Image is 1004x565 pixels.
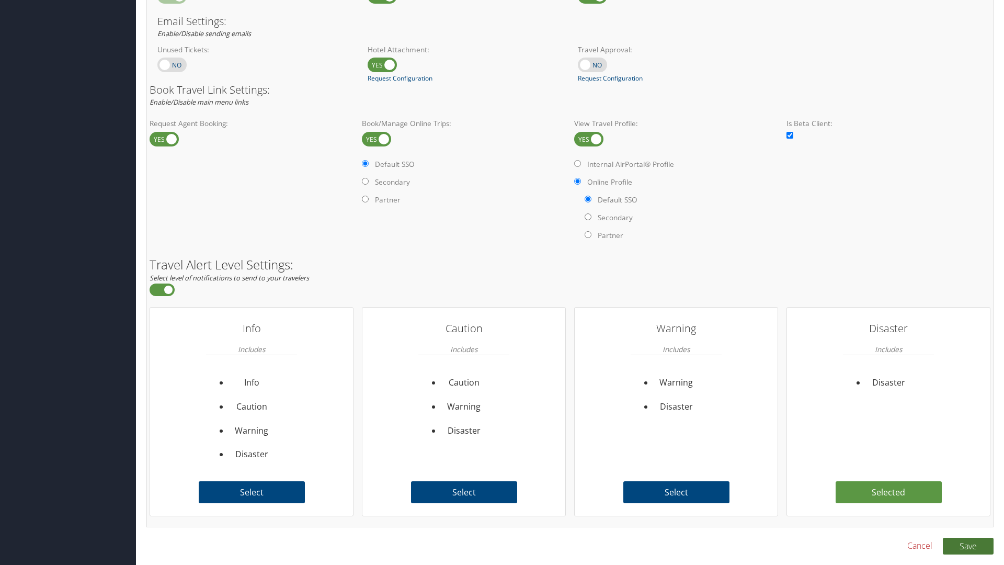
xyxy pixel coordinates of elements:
li: Disaster [229,443,275,467]
em: Enable/Disable sending emails [157,29,251,38]
li: Caution [441,371,487,395]
label: Selected [836,481,942,503]
li: Info [229,371,275,395]
em: Includes [663,339,690,359]
h3: Caution [418,318,509,339]
li: Warning [654,371,699,395]
label: Unused Tickets: [157,44,352,55]
label: Default SSO [598,195,637,205]
a: Request Configuration [368,74,432,83]
label: Is Beta Client: [786,118,990,129]
label: Select [623,481,729,503]
li: Disaster [654,395,699,419]
label: Hotel Attachment: [368,44,562,55]
li: Caution [229,395,275,419]
label: Partner [598,230,623,241]
label: Secondary [375,177,410,187]
label: Default SSO [375,159,415,169]
em: Includes [450,339,477,359]
label: Travel Approval: [578,44,772,55]
h3: Info [206,318,297,339]
li: Disaster [441,419,487,443]
a: Cancel [907,539,932,552]
button: Save [943,538,994,555]
h2: Travel Alert Level Settings: [150,258,990,271]
label: Select [411,481,517,503]
label: Book/Manage Online Trips: [362,118,566,129]
li: Warning [229,419,275,443]
h3: Warning [631,318,722,339]
label: Online Profile [587,177,632,187]
h3: Disaster [843,318,934,339]
li: Warning [441,395,487,419]
em: Includes [238,339,265,359]
label: Internal AirPortal® Profile [587,159,674,169]
em: Includes [875,339,902,359]
label: Partner [375,195,401,205]
label: Secondary [598,212,633,223]
label: Select [199,481,305,503]
a: Request Configuration [578,74,643,83]
h3: Email Settings: [157,16,983,27]
label: View Travel Profile: [574,118,778,129]
label: Request Agent Booking: [150,118,353,129]
em: Enable/Disable main menu links [150,97,248,107]
h3: Book Travel Link Settings: [150,85,990,95]
em: Select level of notifications to send to your travelers [150,273,309,282]
li: Disaster [866,371,911,395]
